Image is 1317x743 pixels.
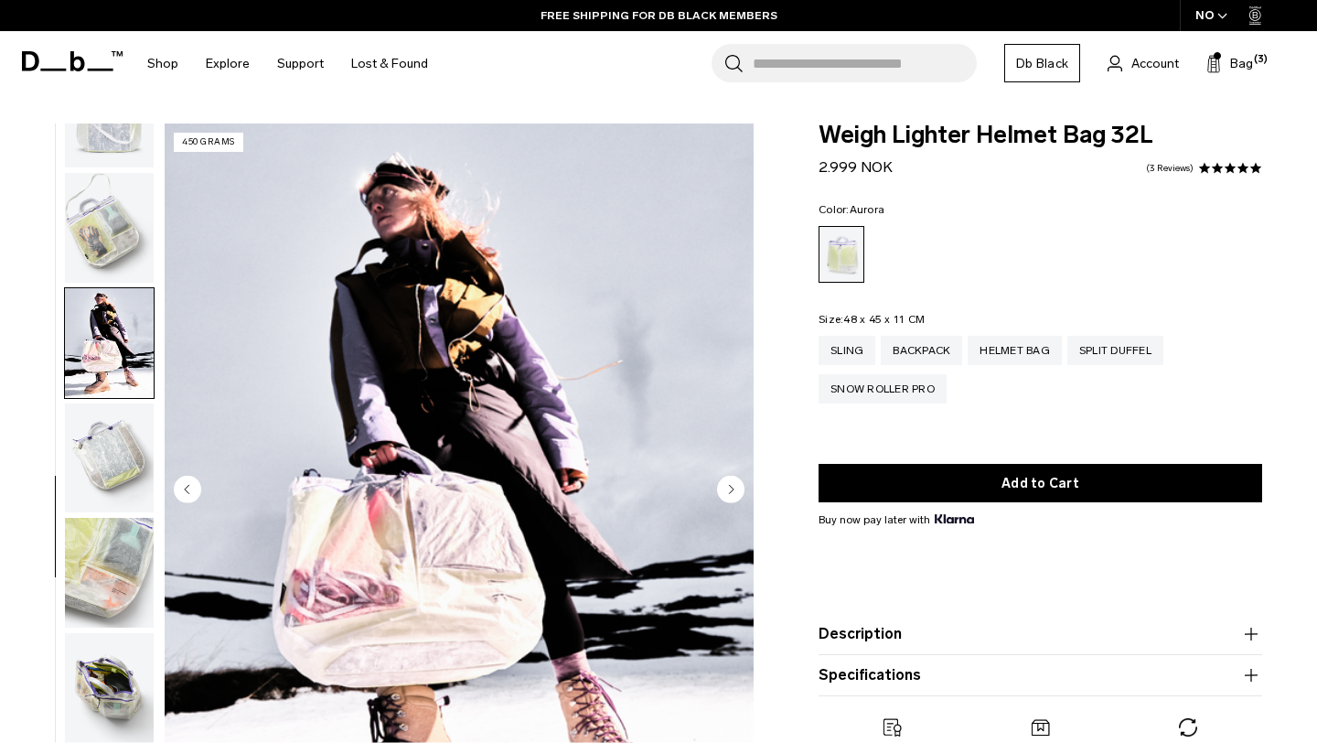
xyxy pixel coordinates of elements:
[351,31,428,96] a: Lost & Found
[65,288,154,398] img: Weigh Lighter Helmet Bag 32L Aurora
[1131,54,1179,73] span: Account
[1146,164,1194,173] a: 3 reviews
[277,31,324,96] a: Support
[65,173,154,283] img: Weigh_Lighter_Helmet_Bag_32L_4.png
[1067,336,1163,365] a: Split Duffel
[65,633,154,743] img: Weigh_Lighter_Helmet_Bag_32L_7.png
[1004,44,1080,82] a: Db Black
[1206,52,1253,74] button: Bag (3)
[1254,52,1268,68] span: (3)
[65,518,154,628] img: Weigh_Lighter_Helmet_Bag_32L_6.png
[819,204,884,215] legend: Color:
[64,517,155,629] button: Weigh_Lighter_Helmet_Bag_32L_6.png
[850,203,885,216] span: Aurora
[819,124,1262,147] span: Weigh Lighter Helmet Bag 32L
[174,476,201,507] button: Previous slide
[843,313,925,326] span: 48 x 45 x 11 CM
[134,31,442,96] nav: Main Navigation
[147,31,178,96] a: Shop
[819,664,1262,686] button: Specifications
[206,31,250,96] a: Explore
[968,336,1062,365] a: Helmet Bag
[64,287,155,399] button: Weigh Lighter Helmet Bag 32L Aurora
[64,172,155,284] button: Weigh_Lighter_Helmet_Bag_32L_4.png
[935,514,974,523] img: {"height" => 20, "alt" => "Klarna"}
[819,464,1262,502] button: Add to Cart
[174,133,243,152] p: 450 grams
[819,623,1262,645] button: Description
[819,336,875,365] a: Sling
[64,403,155,514] button: Weigh_Lighter_Helmet_Bag_32L_5.png
[881,336,962,365] a: Backpack
[541,7,777,24] a: FREE SHIPPING FOR DB BLACK MEMBERS
[819,226,864,283] a: Aurora
[819,314,925,325] legend: Size:
[819,158,893,176] span: 2.999 NOK
[1108,52,1179,74] a: Account
[819,374,947,404] a: Snow Roller Pro
[819,511,974,528] span: Buy now pay later with
[1230,54,1253,73] span: Bag
[65,404,154,513] img: Weigh_Lighter_Helmet_Bag_32L_5.png
[717,476,744,507] button: Next slide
